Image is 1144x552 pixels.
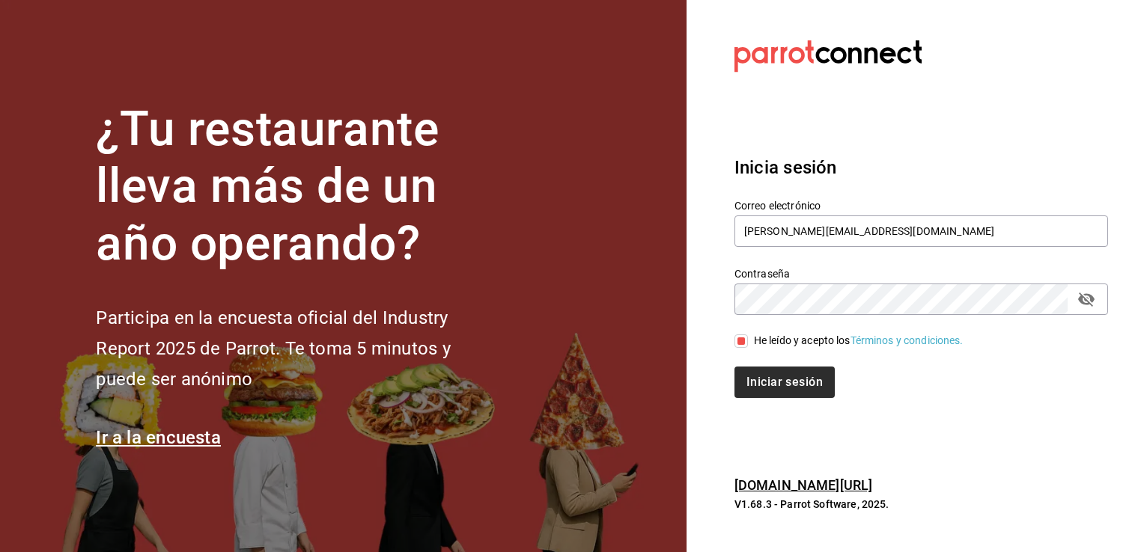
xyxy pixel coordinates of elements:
[96,427,221,448] a: Ir a la encuesta
[1074,286,1099,312] button: passwordField
[734,477,872,493] a: [DOMAIN_NAME][URL]
[96,101,500,273] h1: ¿Tu restaurante lleva más de un año operando?
[734,268,1108,278] label: Contraseña
[734,200,1108,210] label: Correo electrónico
[734,154,1108,181] h3: Inicia sesión
[734,215,1108,247] input: Ingresa tu correo electrónico
[851,334,964,346] a: Términos y condiciones.
[734,367,835,398] button: Iniciar sesión
[96,303,500,394] h2: Participa en la encuesta oficial del Industry Report 2025 de Parrot. Te toma 5 minutos y puede se...
[754,333,964,349] div: He leído y acepto los
[734,497,1108,512] p: V1.68.3 - Parrot Software, 2025.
